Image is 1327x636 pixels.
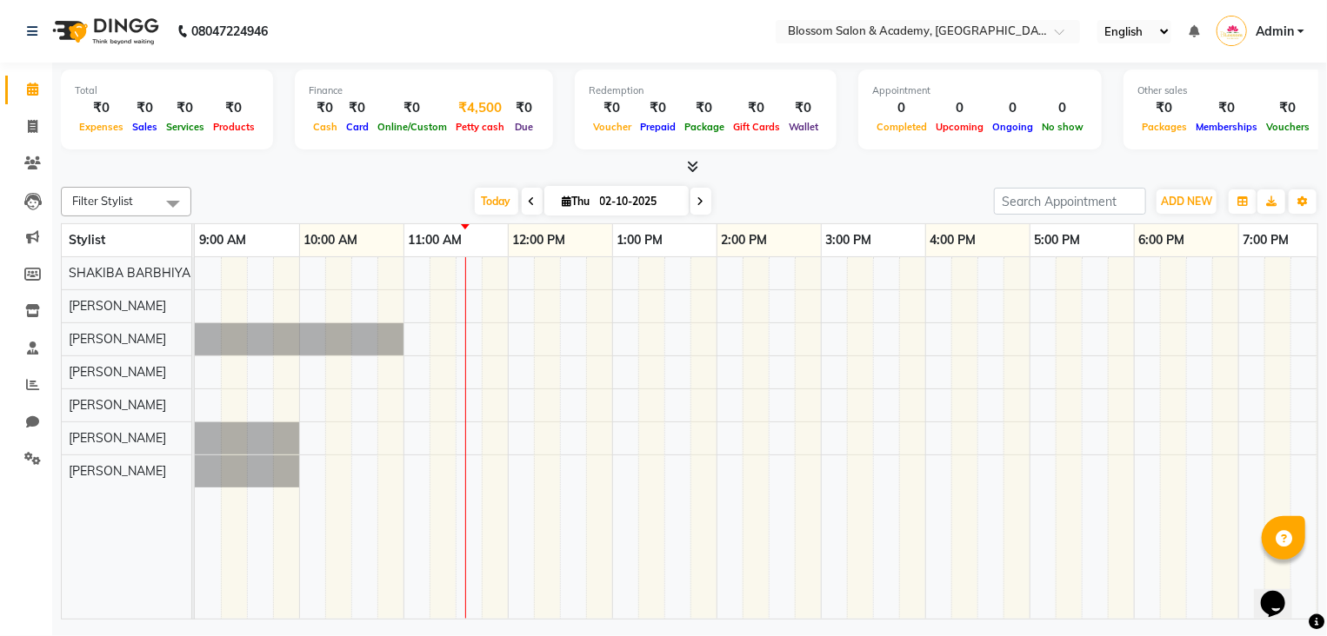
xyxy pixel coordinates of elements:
[729,98,784,118] div: ₹0
[926,228,981,253] a: 4:00 PM
[128,121,162,133] span: Sales
[75,83,259,98] div: Total
[75,121,128,133] span: Expenses
[994,188,1146,215] input: Search Appointment
[509,228,570,253] a: 12:00 PM
[1137,121,1191,133] span: Packages
[510,121,537,133] span: Due
[729,121,784,133] span: Gift Cards
[784,98,823,118] div: ₹0
[1037,121,1088,133] span: No show
[209,121,259,133] span: Products
[44,7,163,56] img: logo
[191,7,268,56] b: 08047224946
[595,189,682,215] input: 2025-10-02
[1137,98,1191,118] div: ₹0
[1239,228,1294,253] a: 7:00 PM
[784,121,823,133] span: Wallet
[69,232,105,248] span: Stylist
[509,98,539,118] div: ₹0
[1254,566,1310,619] iframe: chat widget
[680,98,729,118] div: ₹0
[1030,228,1085,253] a: 5:00 PM
[69,364,166,380] span: [PERSON_NAME]
[69,463,166,479] span: [PERSON_NAME]
[69,397,166,413] span: [PERSON_NAME]
[162,98,209,118] div: ₹0
[589,98,636,118] div: ₹0
[1217,16,1247,46] img: Admin
[128,98,162,118] div: ₹0
[209,98,259,118] div: ₹0
[988,121,1037,133] span: Ongoing
[988,98,1037,118] div: 0
[1191,98,1262,118] div: ₹0
[195,228,250,253] a: 9:00 AM
[69,331,166,347] span: [PERSON_NAME]
[1262,98,1314,118] div: ₹0
[613,228,668,253] a: 1:00 PM
[1157,189,1217,214] button: ADD NEW
[1037,98,1088,118] div: 0
[72,194,133,208] span: Filter Stylist
[69,298,166,314] span: [PERSON_NAME]
[1161,195,1212,208] span: ADD NEW
[589,83,823,98] div: Redemption
[931,98,988,118] div: 0
[69,265,190,281] span: SHAKIBA BARBHIYA
[309,98,342,118] div: ₹0
[75,98,128,118] div: ₹0
[300,228,363,253] a: 10:00 AM
[373,98,451,118] div: ₹0
[309,83,539,98] div: Finance
[558,195,595,208] span: Thu
[872,98,931,118] div: 0
[69,430,166,446] span: [PERSON_NAME]
[1256,23,1294,41] span: Admin
[680,121,729,133] span: Package
[309,121,342,133] span: Cash
[1135,228,1190,253] a: 6:00 PM
[342,121,373,133] span: Card
[342,98,373,118] div: ₹0
[822,228,877,253] a: 3:00 PM
[1262,121,1314,133] span: Vouchers
[162,121,209,133] span: Services
[589,121,636,133] span: Voucher
[636,121,680,133] span: Prepaid
[373,121,451,133] span: Online/Custom
[451,98,509,118] div: ₹4,500
[636,98,680,118] div: ₹0
[717,228,772,253] a: 2:00 PM
[404,228,467,253] a: 11:00 AM
[475,188,518,215] span: Today
[872,83,1088,98] div: Appointment
[872,121,931,133] span: Completed
[451,121,509,133] span: Petty cash
[931,121,988,133] span: Upcoming
[1191,121,1262,133] span: Memberships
